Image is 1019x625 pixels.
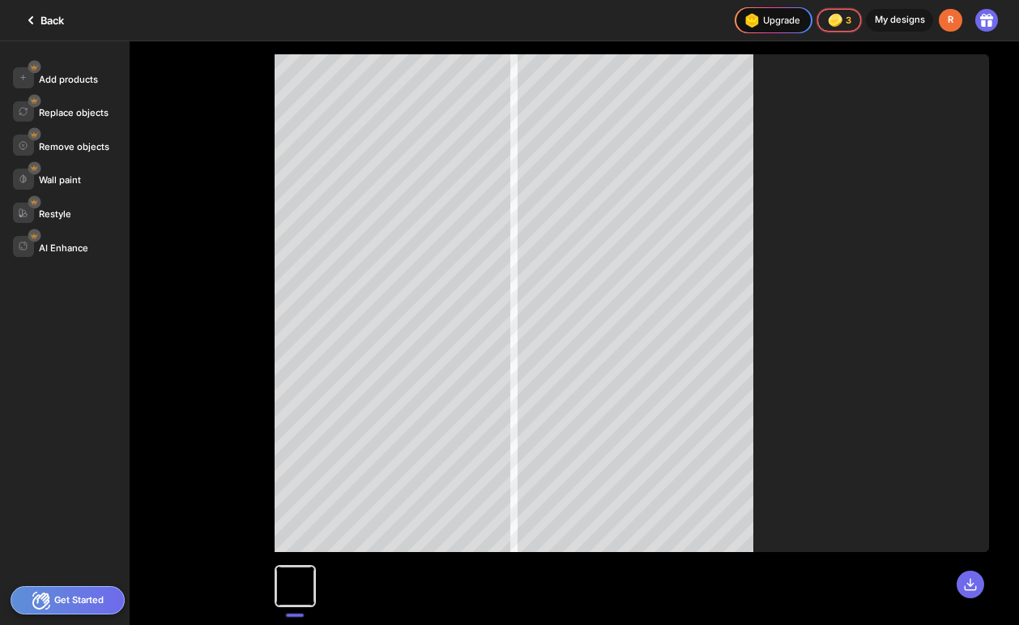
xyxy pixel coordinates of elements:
[39,208,71,220] div: Restyle
[39,74,98,85] div: Add products
[846,15,853,26] span: 3
[11,586,125,614] div: Get Started
[741,10,762,31] img: upgrade-nav-btn-icon.gif
[39,242,88,254] div: AI Enhance
[741,10,800,31] div: Upgrade
[939,9,962,32] div: R
[866,9,933,32] div: My designs
[21,11,64,30] div: Back
[39,107,109,118] div: Replace objects
[39,141,109,152] div: Remove objects
[39,174,81,186] div: Wall paint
